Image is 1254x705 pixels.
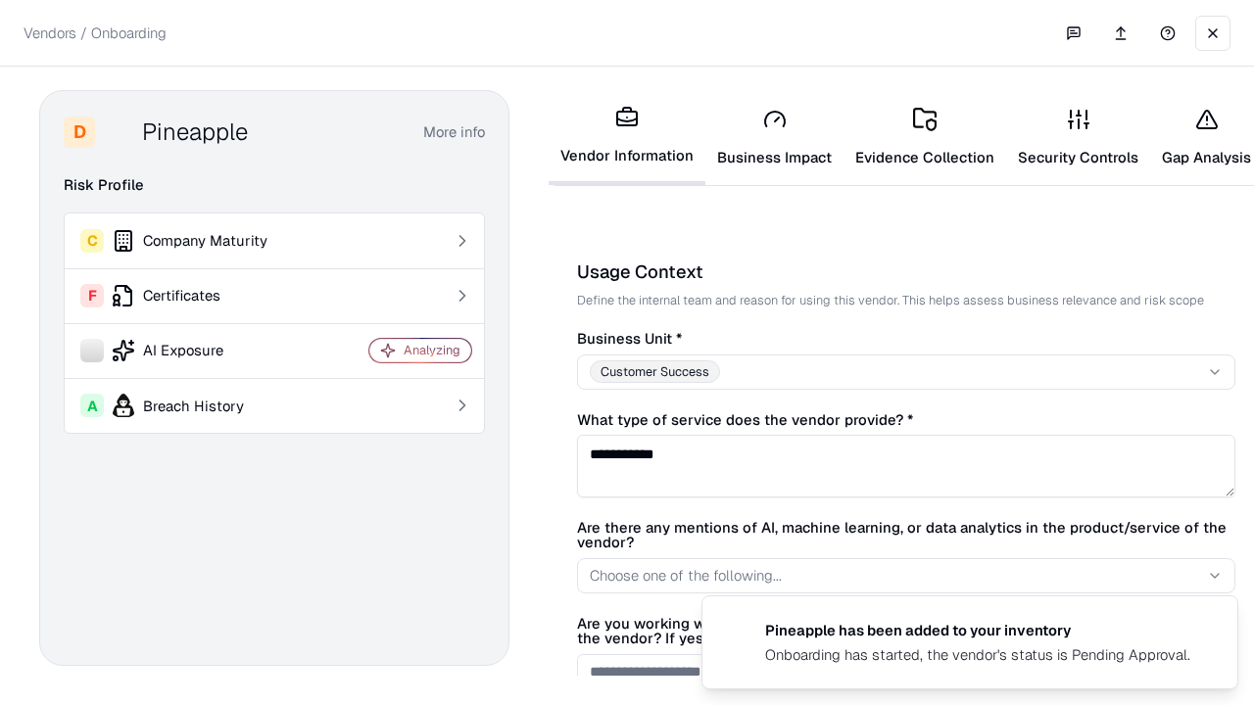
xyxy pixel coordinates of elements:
div: A [80,394,104,417]
div: D [64,117,95,148]
p: Define the internal team and reason for using this vendor. This helps assess business relevance a... [577,292,1235,308]
label: Are there any mentions of AI, machine learning, or data analytics in the product/service of the v... [577,521,1235,550]
img: Pineapple [103,117,134,148]
a: Security Controls [1006,92,1150,183]
div: Pineapple has been added to your inventory [765,620,1190,640]
div: F [80,284,104,307]
div: Certificates [80,284,313,307]
a: Business Impact [705,92,844,183]
div: Company Maturity [80,229,313,253]
div: Analyzing [404,342,460,358]
label: Business Unit * [577,332,1235,347]
button: More info [423,115,485,150]
div: AI Exposure [80,339,313,362]
button: Choose one of the following... [577,558,1235,593]
div: Choose one of the following... [590,565,782,586]
div: Customer Success [590,360,720,383]
button: Customer Success [577,354,1235,390]
div: C [80,229,104,253]
div: Breach History [80,394,313,417]
div: Pineapple [142,117,248,148]
div: Usage Context [577,260,1235,284]
a: Vendor Information [549,90,705,185]
a: Evidence Collection [844,92,1006,183]
div: Onboarding has started, the vendor's status is Pending Approval. [765,644,1190,665]
p: Vendors / Onboarding [24,23,167,43]
img: pineappleenergy.com [726,620,749,643]
div: Risk Profile [64,173,485,197]
label: Are you working with the Bausch and Lomb procurement/legal to get the contract in place with the ... [577,617,1235,646]
label: What type of service does the vendor provide? * [577,413,1235,428]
